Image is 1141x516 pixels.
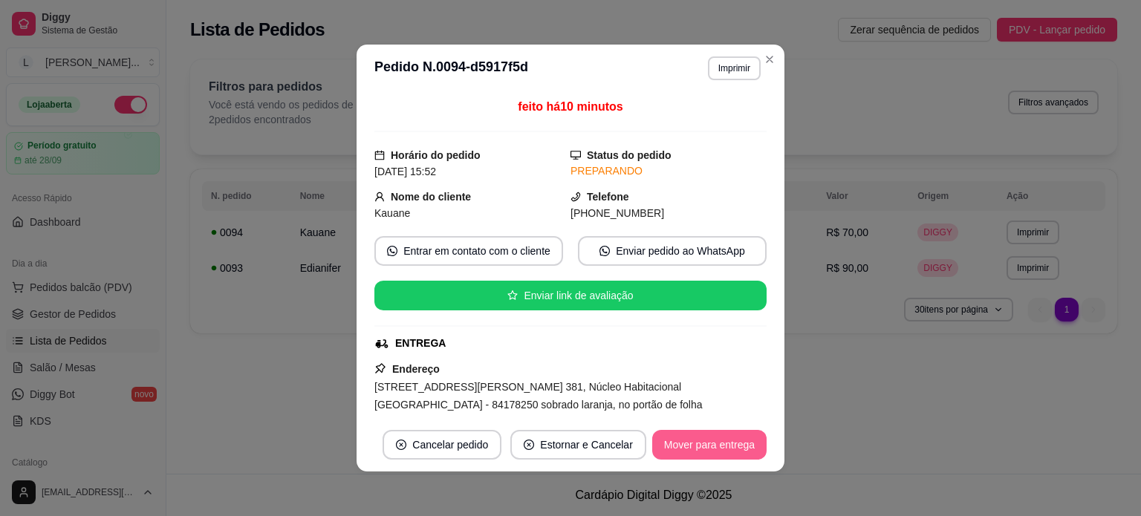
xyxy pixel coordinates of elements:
[374,207,410,219] span: Kauane
[510,430,646,460] button: close-circleEstornar e Cancelar
[758,48,781,71] button: Close
[374,281,767,310] button: starEnviar link de avaliação
[507,290,518,301] span: star
[570,150,581,160] span: desktop
[383,430,501,460] button: close-circleCancelar pedido
[587,191,629,203] strong: Telefone
[391,191,471,203] strong: Nome do cliente
[570,207,664,219] span: [PHONE_NUMBER]
[374,150,385,160] span: calendar
[395,336,446,351] div: ENTREGA
[374,236,563,266] button: whats-appEntrar em contato com o cliente
[396,440,406,450] span: close-circle
[570,163,767,179] div: PREPARANDO
[374,192,385,202] span: user
[518,100,622,113] span: feito há 10 minutos
[387,246,397,256] span: whats-app
[391,149,481,161] strong: Horário do pedido
[652,430,767,460] button: Mover para entrega
[374,166,436,177] span: [DATE] 15:52
[374,381,703,411] span: [STREET_ADDRESS][PERSON_NAME] 381, Núcleo Habitacional [GEOGRAPHIC_DATA] - 84178250 sobrado laran...
[708,56,761,80] button: Imprimir
[374,56,528,80] h3: Pedido N. 0094-d5917f5d
[392,363,440,375] strong: Endereço
[524,440,534,450] span: close-circle
[570,192,581,202] span: phone
[578,236,767,266] button: whats-appEnviar pedido ao WhatsApp
[587,149,672,161] strong: Status do pedido
[374,362,386,374] span: pushpin
[599,246,610,256] span: whats-app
